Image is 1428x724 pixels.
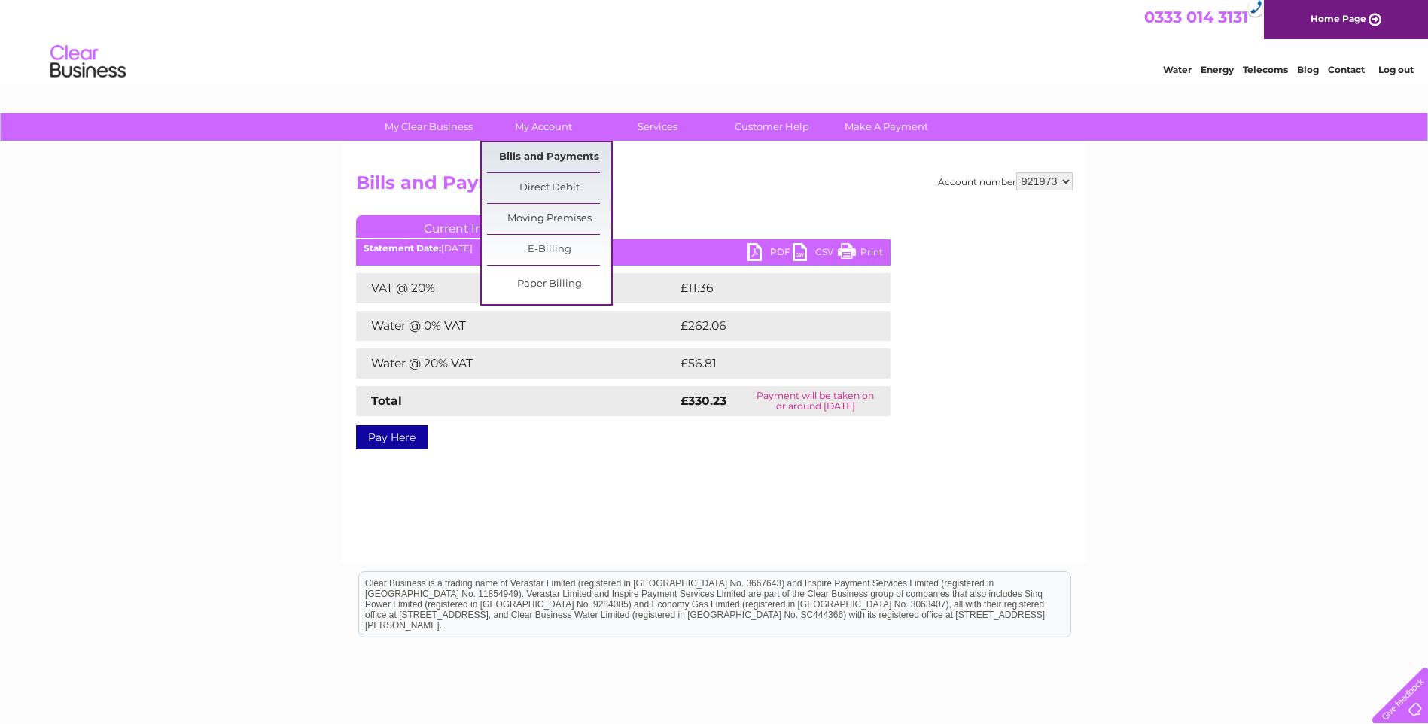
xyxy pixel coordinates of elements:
[481,113,605,141] a: My Account
[1243,64,1288,75] a: Telecoms
[824,113,948,141] a: Make A Payment
[677,273,857,303] td: £11.36
[1378,64,1414,75] a: Log out
[1328,64,1365,75] a: Contact
[677,348,859,379] td: £56.81
[487,269,611,300] a: Paper Billing
[367,113,491,141] a: My Clear Business
[356,425,428,449] a: Pay Here
[1163,64,1192,75] a: Water
[741,386,891,416] td: Payment will be taken on or around [DATE]
[356,215,582,238] a: Current Invoice
[371,394,402,408] strong: Total
[487,204,611,234] a: Moving Premises
[364,242,441,254] b: Statement Date:
[710,113,834,141] a: Customer Help
[356,172,1073,201] h2: Bills and Payments
[359,8,1070,73] div: Clear Business is a trading name of Verastar Limited (registered in [GEOGRAPHIC_DATA] No. 3667643...
[793,243,838,265] a: CSV
[1297,64,1319,75] a: Blog
[595,113,720,141] a: Services
[356,348,677,379] td: Water @ 20% VAT
[838,243,883,265] a: Print
[487,142,611,172] a: Bills and Payments
[1144,8,1248,26] a: 0333 014 3131
[747,243,793,265] a: PDF
[356,311,677,341] td: Water @ 0% VAT
[938,172,1073,190] div: Account number
[356,243,891,254] div: [DATE]
[356,273,677,303] td: VAT @ 20%
[50,39,126,85] img: logo.png
[677,311,864,341] td: £262.06
[487,235,611,265] a: E-Billing
[681,394,726,408] strong: £330.23
[487,173,611,203] a: Direct Debit
[1201,64,1234,75] a: Energy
